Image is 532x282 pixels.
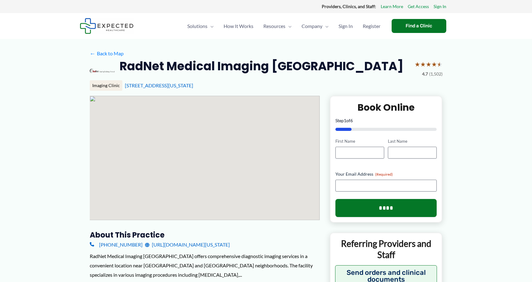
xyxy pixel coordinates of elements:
[335,118,437,123] p: Step of
[429,70,443,78] span: (1,502)
[207,15,214,37] span: Menu Toggle
[334,15,358,37] a: Sign In
[182,15,385,37] nav: Primary Site Navigation
[90,230,320,240] h3: About this practice
[434,2,446,11] a: Sign In
[297,15,334,37] a: CompanyMenu Toggle
[258,15,297,37] a: ResourcesMenu Toggle
[339,15,353,37] span: Sign In
[302,15,322,37] span: Company
[187,15,207,37] span: Solutions
[90,50,96,56] span: ←
[335,101,437,113] h2: Book Online
[322,4,376,9] strong: Providers, Clinics, and Staff:
[350,118,353,123] span: 6
[90,49,124,58] a: ←Back to Map
[335,171,437,177] label: Your Email Address
[358,15,385,37] a: Register
[335,238,437,261] p: Referring Providers and Staff
[145,240,230,249] a: [URL][DOMAIN_NAME][US_STATE]
[182,15,219,37] a: SolutionsMenu Toggle
[263,15,285,37] span: Resources
[375,172,393,177] span: (Required)
[388,138,437,144] label: Last Name
[426,58,431,70] span: ★
[125,82,193,88] a: [STREET_ADDRESS][US_STATE]
[408,2,429,11] a: Get Access
[381,2,403,11] a: Learn More
[392,19,446,33] a: Find a Clinic
[437,58,443,70] span: ★
[322,15,329,37] span: Menu Toggle
[90,240,143,249] a: [PHONE_NUMBER]
[224,15,253,37] span: How It Works
[422,70,428,78] span: 4.7
[285,15,292,37] span: Menu Toggle
[363,15,380,37] span: Register
[120,58,403,74] h2: RadNet Medical Imaging [GEOGRAPHIC_DATA]
[90,80,122,91] div: Imaging Clinic
[219,15,258,37] a: How It Works
[420,58,426,70] span: ★
[80,18,134,34] img: Expected Healthcare Logo - side, dark font, small
[344,118,346,123] span: 1
[335,138,384,144] label: First Name
[415,58,420,70] span: ★
[431,58,437,70] span: ★
[90,252,320,279] div: RadNet Medical Imaging [GEOGRAPHIC_DATA] offers comprehensive diagnostic imaging services in a co...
